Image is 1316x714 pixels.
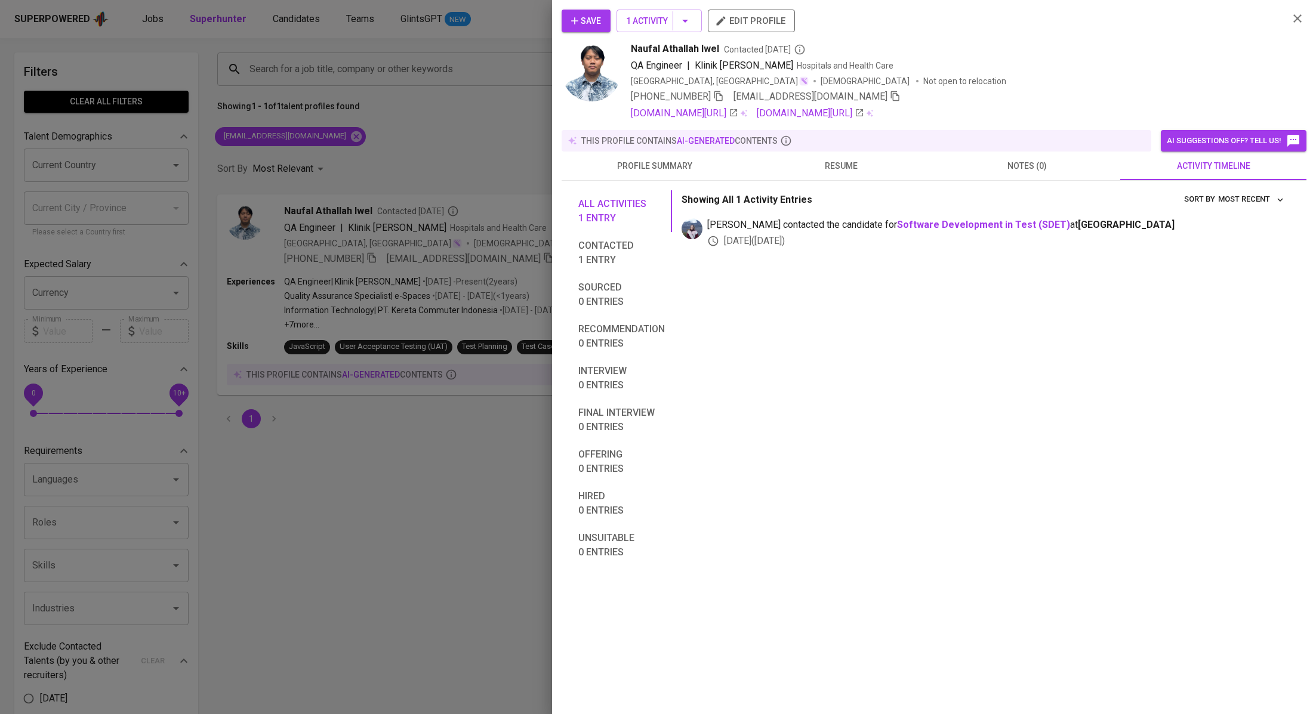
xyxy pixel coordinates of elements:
span: Recommendation 0 entries [578,322,665,351]
span: Interview 0 entries [578,364,665,392]
svg: By Batam recruiter [794,44,806,55]
button: Save [562,10,611,32]
span: [DEMOGRAPHIC_DATA] [821,75,911,87]
span: profile summary [569,159,741,174]
p: Not open to relocation [923,75,1006,87]
div: [DATE] ( [DATE] ) [707,234,1287,248]
span: Unsuitable 0 entries [578,531,665,560]
button: edit profile [708,10,795,32]
span: edit profile [717,13,785,29]
span: 1 Activity [626,14,692,29]
a: edit profile [708,16,795,25]
a: [DOMAIN_NAME][URL] [757,106,864,120]
span: Contacted [DATE] [724,44,806,55]
span: Naufal Athallah Iwel [631,42,719,56]
span: All activities 1 entry [578,197,665,225]
a: [DOMAIN_NAME][URL] [631,106,738,120]
p: Showing All 1 Activity Entries [682,193,812,207]
span: resume [755,159,927,174]
button: sort by [1215,190,1287,209]
span: Sourced 0 entries [578,280,665,309]
span: activity timeline [1127,159,1299,174]
span: sort by [1184,194,1215,203]
span: QA Engineer [631,60,682,71]
p: this profile contains contents [581,135,778,147]
span: Hired 0 entries [578,489,665,518]
span: | [687,58,690,73]
img: 84d9d2c499af78c002a3819b5d30ae59.png [562,42,621,101]
span: [PERSON_NAME] contacted the candidate for at [707,218,1287,232]
span: Klinik [PERSON_NAME] [695,60,793,71]
div: [GEOGRAPHIC_DATA], [GEOGRAPHIC_DATA] [631,75,809,87]
span: Final interview 0 entries [578,406,665,434]
img: magic_wand.svg [799,76,809,86]
a: Software Development in Test (SDET) [897,219,1070,230]
span: Offering 0 entries [578,447,665,476]
button: AI suggestions off? Tell us! [1161,130,1306,152]
span: AI-generated [677,136,735,146]
span: Save [571,14,601,29]
span: [EMAIL_ADDRESS][DOMAIN_NAME] [733,91,887,102]
img: christine.raharja@glints.com [682,218,702,239]
span: Hospitals and Health Care [797,61,893,70]
button: 1 Activity [617,10,702,32]
span: AI suggestions off? Tell us! [1167,134,1300,148]
span: notes (0) [941,159,1113,174]
span: Contacted 1 entry [578,239,665,267]
span: [PHONE_NUMBER] [631,91,711,102]
span: [GEOGRAPHIC_DATA] [1078,219,1175,230]
span: Most Recent [1218,193,1284,206]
